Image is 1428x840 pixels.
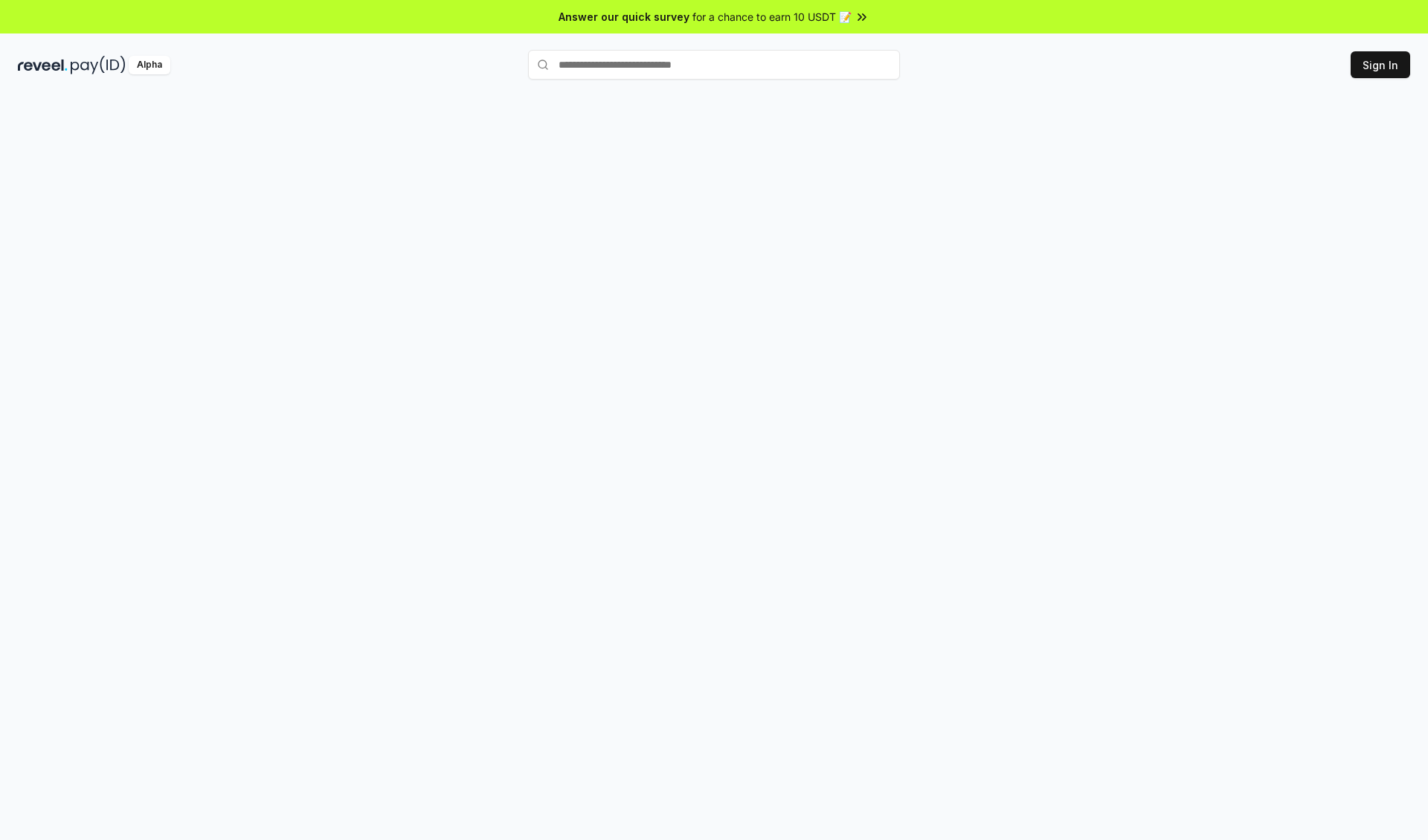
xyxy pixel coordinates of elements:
button: Sign In [1351,51,1410,78]
img: reveel_dark [18,56,68,74]
span: Answer our quick survey [559,9,689,25]
img: pay_id [71,56,126,74]
span: for a chance to earn 10 USDT 📝 [692,9,852,25]
div: Alpha [129,56,170,74]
